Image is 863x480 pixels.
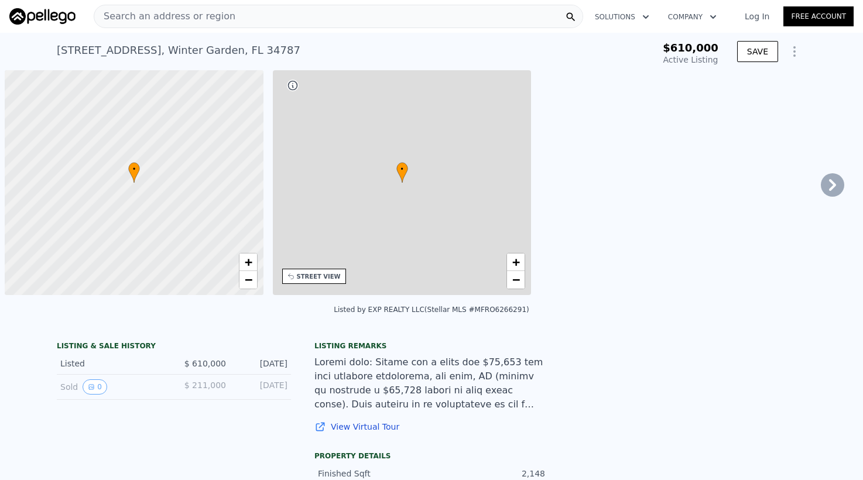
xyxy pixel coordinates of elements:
div: [DATE] [235,358,287,369]
span: • [396,164,408,174]
div: [DATE] [235,379,287,395]
div: Property details [314,451,549,461]
div: • [396,162,408,183]
img: Pellego [9,8,76,25]
div: Loremi dolo: Sitame con a elits doe $75,653 tem inci utlabore etdolorema, ali enim, AD (minimv qu... [314,355,549,412]
a: Log In [731,11,783,22]
div: STREET VIEW [297,272,341,281]
span: • [128,164,140,174]
div: Sold [60,379,165,395]
div: LISTING & SALE HISTORY [57,341,291,353]
a: Zoom out [239,271,257,289]
span: $610,000 [663,42,718,54]
a: Zoom out [507,271,525,289]
a: View Virtual Tour [314,421,549,433]
a: Free Account [783,6,854,26]
span: − [512,272,520,287]
div: Listing remarks [314,341,549,351]
div: 2,148 [432,468,545,479]
span: − [244,272,252,287]
div: [STREET_ADDRESS] , Winter Garden , FL 34787 [57,42,300,59]
a: Zoom in [239,253,257,271]
div: Listed [60,358,165,369]
div: Finished Sqft [318,468,432,479]
span: + [244,255,252,269]
a: Zoom in [507,253,525,271]
button: Company [659,6,726,28]
span: + [512,255,520,269]
span: Active Listing [663,55,718,64]
button: Solutions [585,6,659,28]
div: Listed by EXP REALTY LLC (Stellar MLS #MFRO6266291) [334,306,529,314]
span: $ 211,000 [184,380,226,390]
span: $ 610,000 [184,359,226,368]
button: Show Options [783,40,806,63]
div: • [128,162,140,183]
button: View historical data [83,379,107,395]
button: SAVE [737,41,778,62]
span: Search an address or region [94,9,235,23]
